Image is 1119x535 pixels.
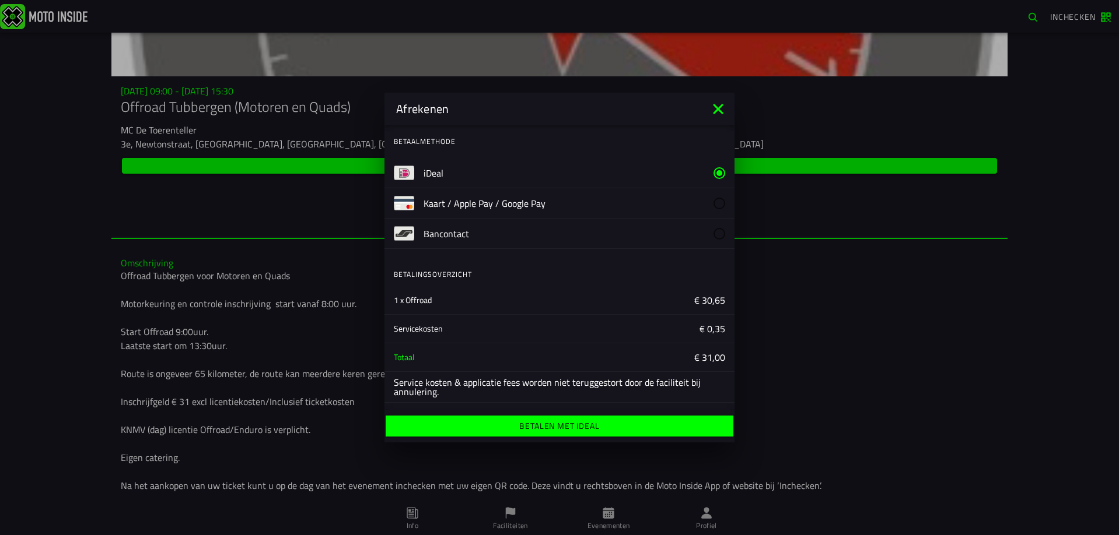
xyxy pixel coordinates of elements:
ion-label: € 30,65 [694,293,725,307]
ion-radio: iDeal [424,158,725,188]
ion-text: Servicekosten [394,323,443,335]
ion-label: Service kosten & applicatie fees worden niet teruggestort door de faciliteit bij annulering. [394,378,725,396]
ion-label: Betaalmethode [394,136,735,147]
ion-label: € 0,35 [700,322,725,336]
ion-title: Afrekenen [384,100,709,118]
ion-text: 1 x Offroad [394,294,432,306]
img: payment-card [394,193,414,213]
ion-label: Betalingsoverzicht [394,269,735,280]
img: bancontact [394,223,414,244]
ion-label: Betalen met iDeal [519,422,599,430]
ion-text: Totaal [394,351,414,363]
ion-radio: Bancontact [424,219,725,248]
ion-label: € 31,00 [694,350,725,364]
img: ideal [394,163,414,183]
ion-radio: Kaart / Apple Pay / Google Pay [424,188,725,218]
